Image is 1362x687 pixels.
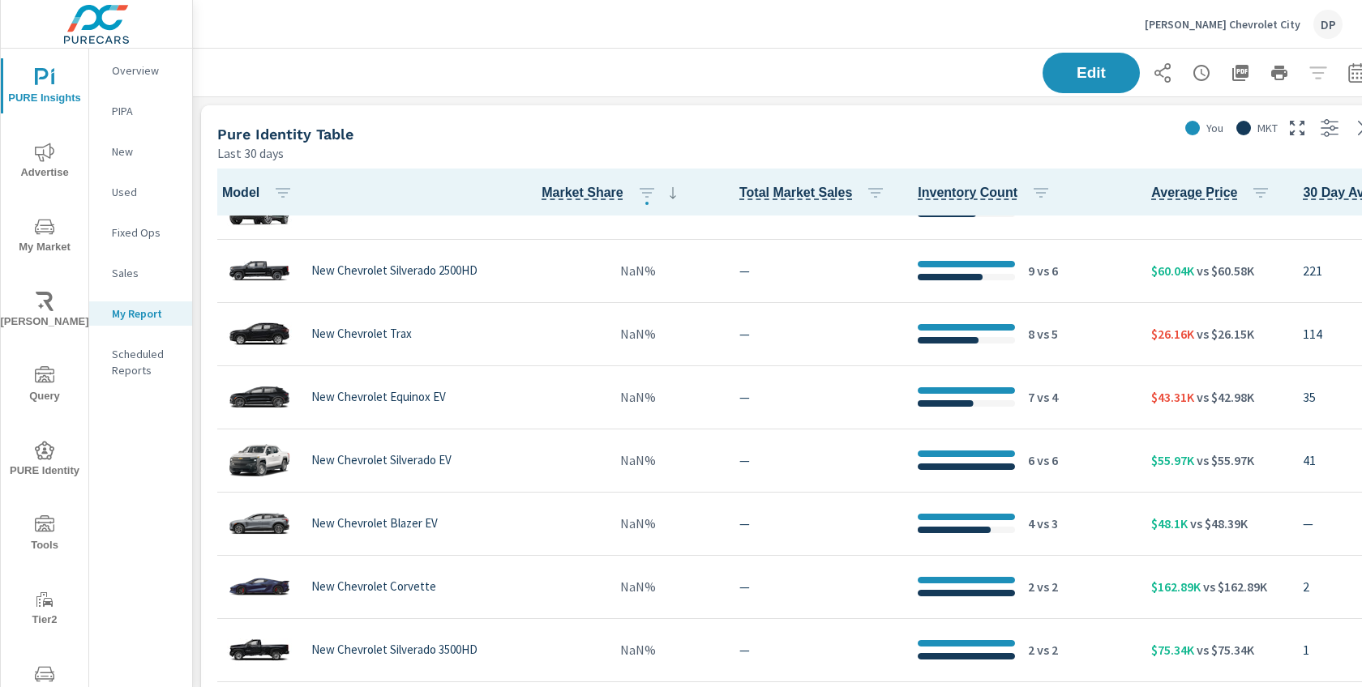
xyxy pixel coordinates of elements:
[1284,115,1310,141] button: Make Fullscreen
[1313,10,1343,39] div: DP
[311,453,452,467] p: New Chevrolet Silverado EV
[227,436,292,484] img: glamour
[89,180,192,204] div: Used
[918,183,1057,203] span: Inventory Count
[1151,450,1194,470] p: $55.97K
[620,514,656,533] p: NaN%
[6,366,84,406] span: Query
[311,390,446,404] p: New Chevrolet Equinox EV
[739,183,892,203] span: Total Market Sales
[739,640,892,659] p: —
[112,305,179,322] p: My Report
[1194,261,1254,280] p: vs $60.58K
[311,642,478,657] p: New Chevrolet Silverado 3500HD
[112,224,179,241] p: Fixed Ops
[1028,324,1034,343] p: 8
[217,143,284,163] p: Last 30 days
[311,263,478,278] p: New Chevrolet Silverado 2500HD
[1043,53,1140,93] button: Edit
[227,625,292,674] img: glamour
[112,265,179,281] p: Sales
[89,58,192,83] div: Overview
[739,183,852,203] span: Total sales for that model within the set market.
[620,261,656,280] p: NaN%
[542,183,623,203] span: Market Share
[227,373,292,421] img: glamour
[1028,514,1034,533] p: 4
[112,184,179,200] p: Used
[739,261,892,280] p: —
[1034,387,1058,407] p: vs 4
[112,62,179,79] p: Overview
[1145,17,1300,32] p: [PERSON_NAME] Chevrolet City
[1151,387,1194,407] p: $43.31K
[1146,57,1179,89] button: Share Report
[6,590,84,629] span: Tier2
[112,346,179,378] p: Scheduled Reports
[620,577,656,596] p: NaN%
[1194,640,1254,659] p: vs $75.34K
[1257,120,1278,136] p: MKT
[217,126,353,143] h5: Pure Identity Table
[1263,57,1296,89] button: Print Report
[918,183,1017,203] span: Count of Unique Inventory from websites within the market.
[1206,120,1223,136] p: You
[311,326,412,341] p: New Chevrolet Trax
[1034,450,1058,470] p: vs 6
[1151,261,1194,280] p: $60.04K
[89,220,192,245] div: Fixed Ops
[227,309,292,358] img: glamour
[1034,640,1058,659] p: vs 2
[1151,324,1194,343] p: $26.16K
[739,324,892,343] p: —
[1028,577,1034,596] p: 2
[227,499,292,548] img: glamour
[89,261,192,285] div: Sales
[222,183,299,203] span: Model
[227,246,292,295] img: glamour
[1201,577,1267,596] p: vs $162.89K
[6,292,84,331] span: [PERSON_NAME]
[620,324,656,343] p: NaN%
[6,441,84,480] span: PURE Identity
[1034,514,1058,533] p: vs 3
[1194,324,1254,343] p: vs $26.15K
[1034,324,1058,343] p: vs 5
[739,450,892,470] p: —
[1151,514,1188,533] p: $48.1K
[542,183,683,203] span: Market Share
[112,103,179,119] p: PIPA
[227,562,292,611] img: glamour
[1194,387,1254,407] p: vs $42.98K
[620,450,656,470] p: NaN%
[1028,450,1034,470] p: 6
[739,387,892,407] p: —
[112,143,179,160] p: New
[311,579,436,594] p: New Chevrolet Corvette
[1194,450,1254,470] p: vs $55.97K
[6,217,84,257] span: My Market
[1151,640,1194,659] p: $75.34K
[1151,577,1201,596] p: $162.89K
[1151,183,1277,203] span: Average Price
[1188,514,1248,533] p: vs $48.39K
[89,139,192,164] div: New
[1224,57,1257,89] button: "Export Report to PDF"
[6,143,84,182] span: Advertise
[1034,577,1058,596] p: vs 2
[6,515,84,555] span: Tools
[1059,66,1124,80] span: Edit
[1151,183,1237,203] span: Average Internet price per model across the market vs dealership.
[6,68,84,108] span: PURE Insights
[620,387,656,407] p: NaN%
[739,514,892,533] p: —
[1028,640,1034,659] p: 2
[311,516,438,531] p: New Chevrolet Blazer EV
[1034,261,1058,280] p: vs 6
[1028,387,1034,407] p: 7
[89,99,192,123] div: PIPA
[89,342,192,382] div: Scheduled Reports
[739,577,892,596] p: —
[620,640,656,659] p: NaN%
[89,301,192,326] div: My Report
